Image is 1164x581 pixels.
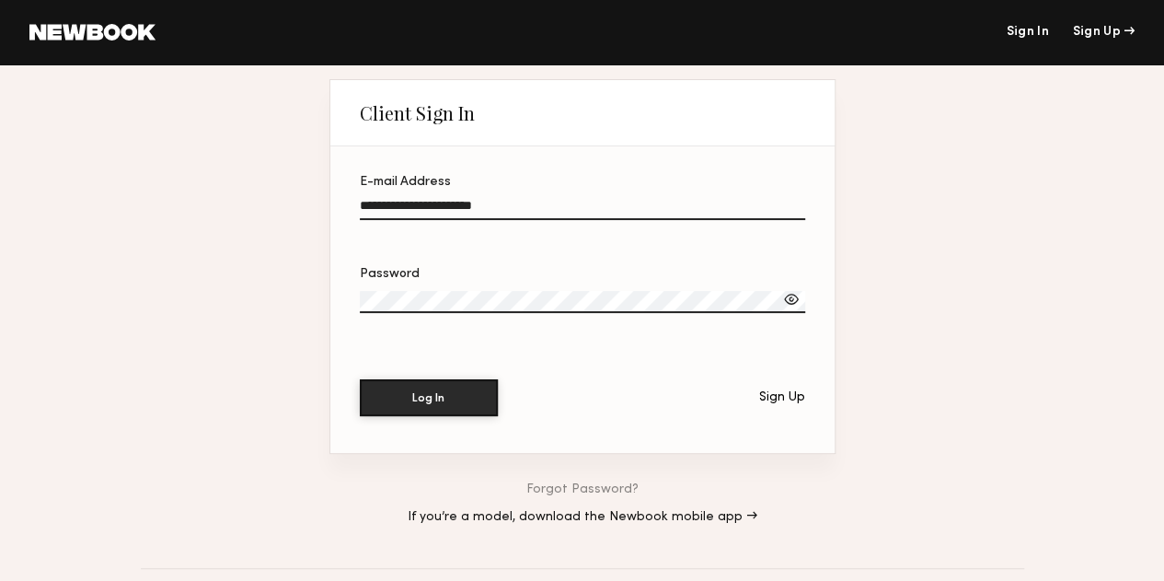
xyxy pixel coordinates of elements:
[759,391,805,404] div: Sign Up
[360,199,805,220] input: E-mail Address
[360,291,806,314] input: Password
[408,511,757,524] a: If you’re a model, download the Newbook mobile app →
[360,379,498,416] button: Log In
[360,268,805,281] div: Password
[526,483,639,496] a: Forgot Password?
[360,176,805,189] div: E-mail Address
[1073,26,1135,39] div: Sign Up
[360,102,475,124] div: Client Sign In
[1006,26,1048,39] a: Sign In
